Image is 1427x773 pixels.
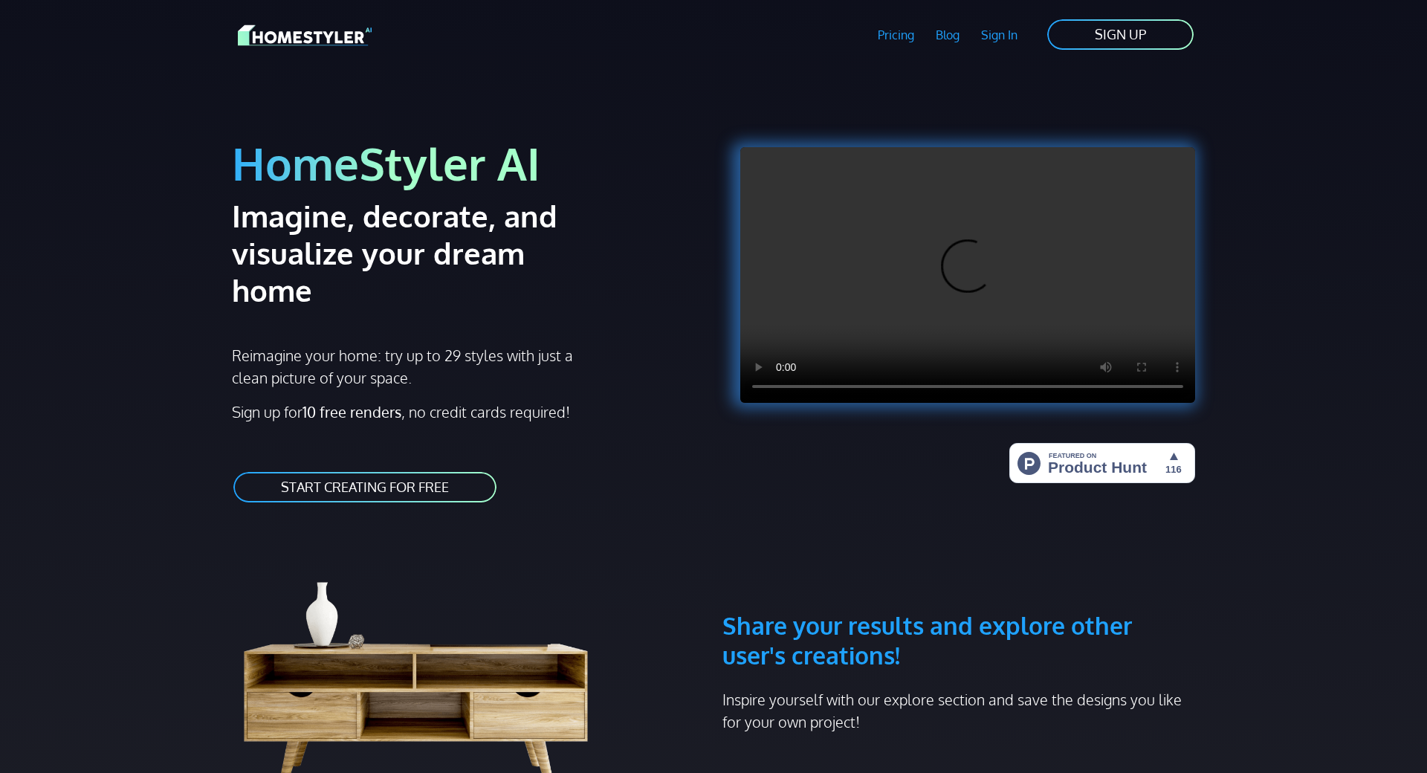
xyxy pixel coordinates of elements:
[867,18,925,52] a: Pricing
[232,401,705,423] p: Sign up for , no credit cards required!
[1046,18,1195,51] a: SIGN UP
[232,470,498,504] a: START CREATING FOR FREE
[232,344,586,389] p: Reimagine your home: try up to 29 styles with just a clean picture of your space.
[232,197,610,308] h2: Imagine, decorate, and visualize your dream home
[970,18,1028,52] a: Sign In
[925,18,970,52] a: Blog
[302,402,401,421] strong: 10 free renders
[232,135,705,191] h1: HomeStyler AI
[722,540,1195,670] h3: Share your results and explore other user's creations!
[722,688,1195,733] p: Inspire yourself with our explore section and save the designs you like for your own project!
[238,22,372,48] img: HomeStyler AI logo
[1009,443,1195,483] img: HomeStyler AI - Interior Design Made Easy: One Click to Your Dream Home | Product Hunt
